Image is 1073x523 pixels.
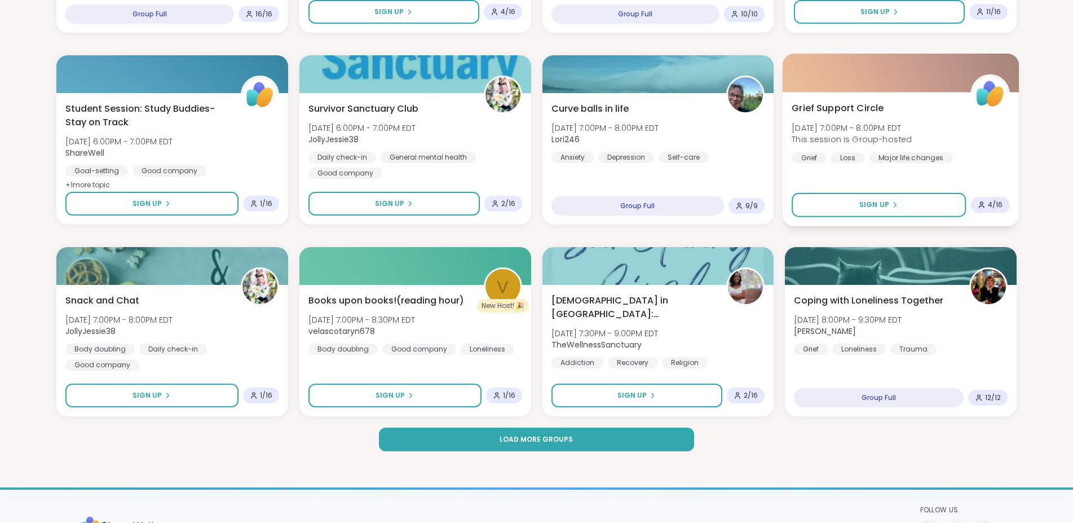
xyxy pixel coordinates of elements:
div: Anxiety [551,152,594,163]
span: 4 / 16 [501,7,515,16]
b: velascotaryn678 [308,326,375,337]
img: TheWellnessSanctuary [728,269,763,304]
span: This session is Group-hosted [792,134,912,145]
span: [DATE] 7:00PM - 8:00PM EDT [65,314,173,326]
span: 12 / 12 [985,393,1001,402]
div: Major life changes [869,152,953,163]
img: JollyJessie38 [242,269,277,304]
button: Sign Up [308,384,482,407]
span: Student Session: Study Buddies- Stay on Track [65,102,228,129]
div: Group Full [551,5,720,24]
span: 11 / 16 [986,7,1001,16]
span: [DATE] 8:00PM - 9:30PM EDT [794,314,902,326]
div: Body doubling [308,344,378,355]
div: Depression [598,152,654,163]
b: [PERSON_NAME] [794,326,856,337]
div: Loss [831,152,865,163]
div: Trauma [890,344,937,355]
div: Daily check-in [139,344,207,355]
span: [DATE] 7:30PM - 9:00PM EDT [551,328,658,339]
div: Good company [133,165,206,177]
div: Body doubling [65,344,135,355]
span: v [497,274,509,300]
div: Loneliness [832,344,886,355]
div: Addiction [551,357,603,368]
img: ShareWell [972,76,1008,112]
span: 2 / 16 [744,391,758,400]
b: TheWellnessSanctuary [551,339,642,350]
div: Loneliness [461,344,514,355]
div: General mental health [381,152,476,163]
span: [DATE] 7:00PM - 8:30PM EDT [308,314,415,326]
span: Snack and Chat [65,294,139,307]
span: Curve balls in life [551,102,629,116]
span: 9 / 9 [745,201,758,210]
span: [DEMOGRAPHIC_DATA] in [GEOGRAPHIC_DATA]: [GEOGRAPHIC_DATA] [551,294,714,321]
span: Books upon books!(reading hour) [308,294,464,307]
img: Lori246 [728,77,763,112]
img: ShareWell [242,77,277,112]
div: Religion [662,357,708,368]
span: 1 / 16 [260,391,272,400]
span: [DATE] 7:00PM - 8:00PM EDT [792,122,912,133]
span: Sign Up [374,7,404,17]
span: Sign Up [376,390,405,401]
span: 1 / 16 [503,391,515,400]
span: 10 / 10 [741,10,758,19]
img: JollyJessie38 [485,77,520,112]
span: Survivor Sanctuary Club [308,102,418,116]
div: Grief [794,344,828,355]
div: Grief [792,152,826,163]
span: Sign Up [859,200,889,210]
span: 4 / 16 [988,200,1003,209]
button: Sign Up [792,193,966,217]
div: New Host! 🎉 [477,299,529,313]
span: [DATE] 6:00PM - 7:00PM EDT [65,136,173,147]
span: Sign Up [133,199,162,209]
span: Sign Up [860,7,890,17]
b: Lori246 [551,134,580,145]
div: Goal-setting [65,165,128,177]
span: Sign Up [617,390,647,401]
div: Good company [382,344,456,355]
b: ShareWell [65,147,104,159]
span: [DATE] 7:00PM - 8:00PM EDT [551,122,659,134]
span: 16 / 16 [255,10,272,19]
button: Sign Up [65,384,239,407]
span: Grief Support Circle [792,102,884,115]
button: Sign Up [308,192,480,216]
div: Group Full [551,196,725,216]
div: Good company [308,168,382,179]
span: Sign Up [133,390,162,401]
span: 2 / 16 [501,199,515,208]
img: Judy [971,269,1006,304]
button: Sign Up [65,192,239,216]
span: 1 / 16 [260,199,272,208]
button: Sign Up [551,384,723,407]
p: Follow Us [920,506,992,515]
div: Daily check-in [308,152,376,163]
span: [DATE] 6:00PM - 7:00PM EDT [308,122,416,134]
b: JollyJessie38 [308,134,359,145]
button: Load more groups [379,428,695,451]
span: Sign Up [375,199,404,209]
div: Recovery [608,357,657,368]
div: Group Full [794,388,964,407]
span: Coping with Loneliness Together [794,294,943,307]
b: JollyJessie38 [65,326,116,337]
span: Load more groups [500,434,573,445]
div: Good company [65,359,139,371]
div: Group Full [65,5,234,24]
div: Self-care [659,152,709,163]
